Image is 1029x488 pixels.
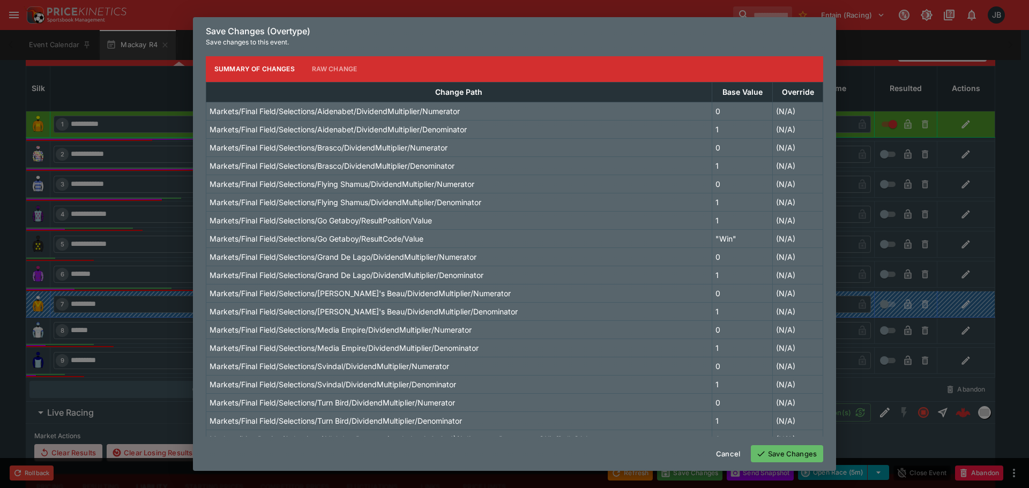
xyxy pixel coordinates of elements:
td: 1 [712,266,772,284]
p: Markets/Final Field/Selections/Go Getaboy/ResultCode/Value [210,233,423,244]
p: Markets/Final Field/Selections/Flying Shamus/DividendMultiplier/Denominator [210,197,481,208]
td: (N/A) [773,302,823,320]
td: 0 [712,393,772,411]
td: 1 [712,339,772,357]
td: 1 [712,193,772,211]
td: 0 [712,284,772,302]
button: Summary of Changes [206,56,303,82]
p: Markets/Live Racing/Selections/All Other Runners (excludes 1, 2, 3, 4)/AdjustmentParameters/Win/R... [210,433,596,445]
td: (N/A) [773,193,823,211]
td: (N/A) [773,393,823,411]
p: Markets/Final Field/Selections/Media Empire/DividendMultiplier/Denominator [210,342,479,354]
td: 0 [712,138,772,156]
td: (N/A) [773,430,823,448]
td: (N/A) [773,357,823,375]
td: 1 [712,156,772,175]
p: Markets/Final Field/Selections/Media Empire/DividendMultiplier/Numerator [210,324,472,335]
button: Cancel [710,445,747,462]
h6: Save Changes (Overtype) [206,26,823,37]
p: Markets/Final Field/Selections/[PERSON_NAME]'s Beau/DividendMultiplier/Numerator [210,288,511,299]
p: Markets/Final Field/Selections/Flying Shamus/DividendMultiplier/Numerator [210,178,474,190]
p: Markets/Final Field/Selections/[PERSON_NAME]'s Beau/DividendMultiplier/Denominator [210,306,518,317]
p: Markets/Final Field/Selections/Brasco/DividendMultiplier/Numerator [210,142,448,153]
td: 0 [712,102,772,120]
td: (N/A) [773,229,823,247]
p: Markets/Final Field/Selections/Svindal/DividendMultiplier/Numerator [210,361,449,372]
p: Markets/Final Field/Selections/Go Getaboy/ResultPosition/Value [210,215,432,226]
p: Markets/Final Field/Selections/Svindal/DividendMultiplier/Denominator [210,379,456,390]
td: (N/A) [773,266,823,284]
td: 0 [712,320,772,339]
td: 1 [712,411,772,430]
p: Markets/Final Field/Selections/Grand De Lago/DividendMultiplier/Numerator [210,251,476,262]
td: 0 [712,357,772,375]
th: Change Path [206,82,712,102]
td: (N/A) [773,339,823,357]
td: (N/A) [773,156,823,175]
td: (N/A) [773,247,823,266]
td: (N/A) [773,375,823,393]
td: (N/A) [773,175,823,193]
th: Override [773,82,823,102]
td: 3 [712,430,772,448]
button: Save Changes [751,445,823,462]
td: 1 [712,302,772,320]
td: 0 [712,247,772,266]
p: Markets/Final Field/Selections/Aidenabet/DividendMultiplier/Numerator [210,106,460,117]
td: 1 [712,211,772,229]
p: Save changes to this event. [206,37,823,48]
td: 1 [712,120,772,138]
td: (N/A) [773,320,823,339]
p: Markets/Final Field/Selections/Aidenabet/DividendMultiplier/Denominator [210,124,467,135]
td: 0 [712,175,772,193]
th: Base Value [712,82,772,102]
p: Markets/Final Field/Selections/Turn Bird/DividendMultiplier/Numerator [210,397,455,408]
p: Markets/Final Field/Selections/Brasco/DividendMultiplier/Denominator [210,160,454,171]
td: 1 [712,375,772,393]
td: (N/A) [773,284,823,302]
td: (N/A) [773,102,823,120]
td: (N/A) [773,211,823,229]
td: "Win" [712,229,772,247]
p: Markets/Final Field/Selections/Grand De Lago/DividendMultiplier/Denominator [210,269,483,281]
td: (N/A) [773,138,823,156]
td: (N/A) [773,120,823,138]
p: Markets/Final Field/Selections/Turn Bird/DividendMultiplier/Denominator [210,415,462,426]
button: Raw Change [303,56,366,82]
td: (N/A) [773,411,823,430]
